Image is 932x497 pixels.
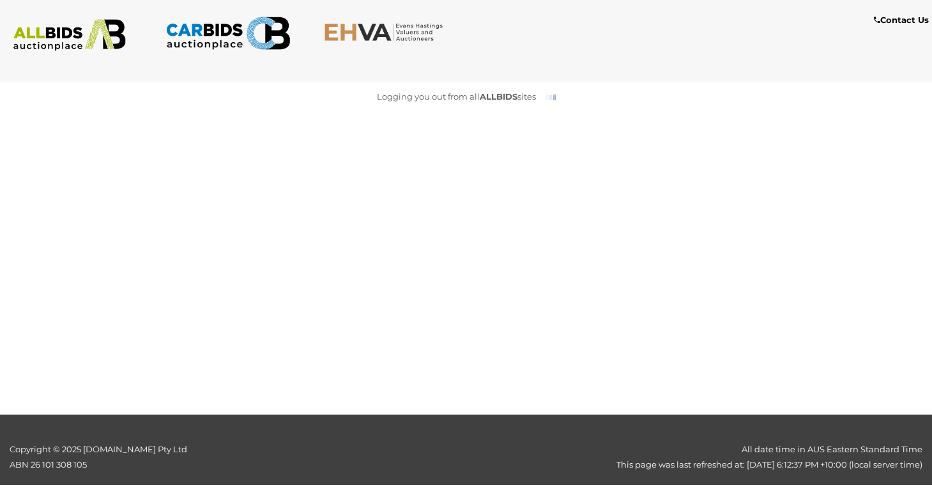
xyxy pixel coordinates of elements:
b: Contact Us [874,15,929,25]
a: Contact Us [874,13,932,27]
b: ALLBIDS [480,91,517,102]
img: CARBIDS.com.au [165,13,291,54]
img: ALLBIDS.com.au [7,19,132,51]
img: EHVA.com.au [324,22,449,42]
img: small-loading.gif [546,94,556,101]
div: All date time in AUS Eastern Standard Time This page was last refreshed at: [DATE] 6:12:37 PM +10... [233,442,932,472]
